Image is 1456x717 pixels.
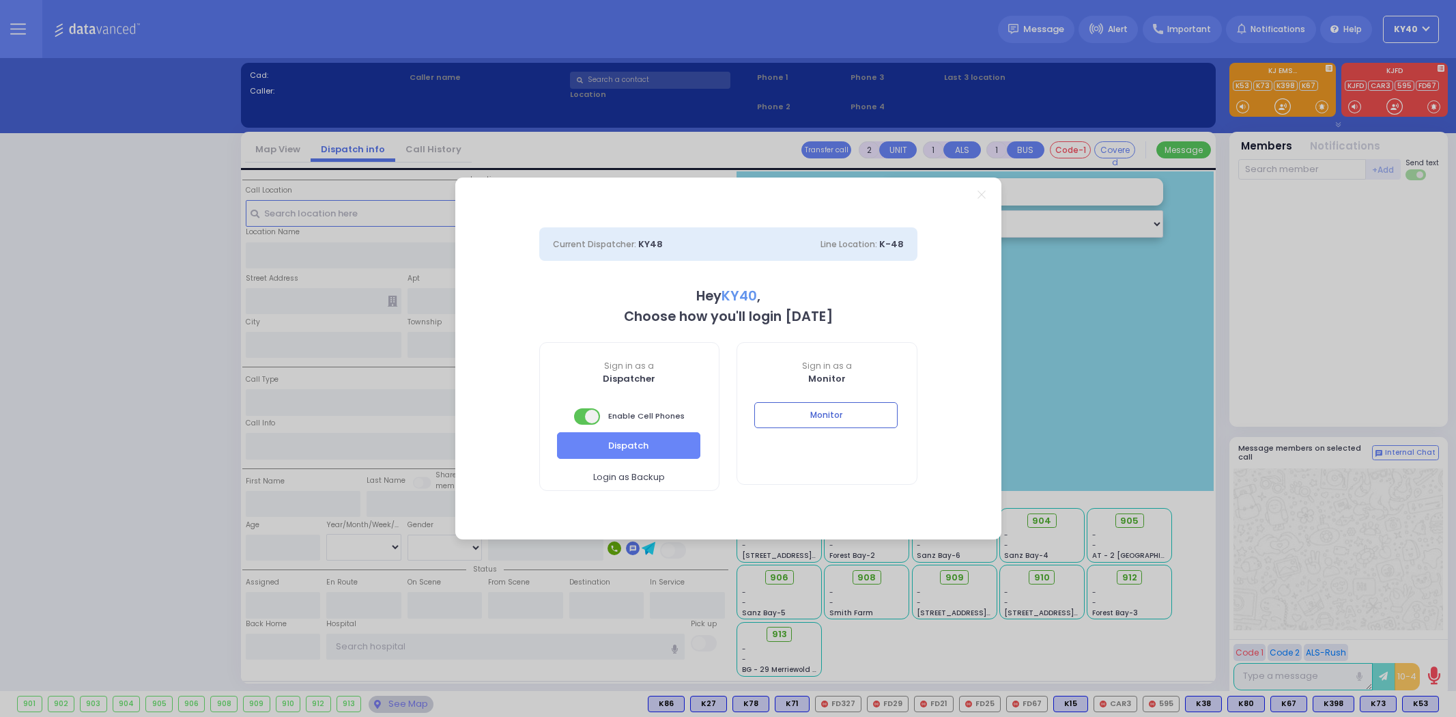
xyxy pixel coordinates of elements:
span: K-48 [879,238,904,251]
span: KY48 [638,238,663,251]
button: Dispatch [557,432,700,458]
span: Enable Cell Phones [574,407,685,426]
span: Current Dispatcher: [553,238,636,250]
b: Choose how you'll login [DATE] [624,307,833,326]
span: Sign in as a [540,360,719,372]
span: Login as Backup [593,470,665,484]
a: Close [977,191,985,198]
b: Monitor [808,372,846,385]
span: KY40 [722,287,757,305]
button: Monitor [754,402,898,428]
span: Line Location: [820,238,877,250]
b: Dispatcher [603,372,655,385]
b: Hey , [696,287,760,305]
span: Sign in as a [737,360,917,372]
